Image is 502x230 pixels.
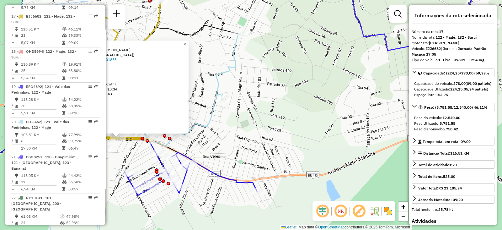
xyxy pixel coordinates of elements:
[21,40,62,46] td: 5,07 KM
[452,162,457,167] strong: 23
[11,179,14,185] td: /
[398,211,408,221] a: Zoom out
[414,81,492,86] div: Capacidade do veículo:
[11,84,70,95] span: 19 -
[21,68,62,74] td: 25
[414,86,492,92] div: Capacidade Utilizada:
[11,40,14,46] td: =
[66,213,98,220] td: 47,98%
[62,146,65,150] i: Tempo total em rota
[15,34,19,37] i: Total de Atividades
[94,14,98,18] em: Rota exportada
[412,46,486,57] span: | Jornada:
[62,41,65,45] i: Tempo total em rota
[45,116,187,121] div: Total de itens: 9,00
[11,155,78,171] span: 21 -
[45,87,187,92] div: Horário previsto de chegada: [DATE] 10:34
[94,196,98,200] em: Rota exportada
[351,204,366,219] span: Exibir rótulo
[21,96,62,103] td: 118,28 KM
[15,215,19,218] i: Distância Total
[45,62,187,67] div: Valor total: R$ 491,76
[68,186,98,192] td: 08:57
[88,49,92,53] em: Opções
[21,4,62,11] td: 5,76 KM
[88,85,92,88] em: Opções
[62,98,67,101] i: % de utilização do peso
[418,185,462,191] div: Valor total:
[68,32,98,39] td: 59,33%
[21,32,62,39] td: 23
[62,6,65,9] i: Tempo total em rota
[94,120,98,123] em: Rota exportada
[21,186,62,192] td: 6,94 KM
[45,121,187,126] div: Quantidade pallets: 0,129
[425,46,441,51] strong: EJJ6682
[412,13,494,19] h4: Informações da rota selecionada
[412,183,494,192] a: Valor total:R$ 23.185,34
[62,76,65,80] i: Tempo total em rota
[68,4,98,11] td: 09:14
[412,46,494,57] div: Veículo:
[45,101,187,106] div: Janela utilizada: Depósito
[414,92,492,98] div: Espaço livre:
[45,77,187,82] div: Tempo dirigindo: 00:02
[11,195,61,211] span: | 101 - [GEOGRAPHIC_DATA], 200 - [GEOGRAPHIC_DATA]
[15,98,19,101] i: Distância Total
[414,126,492,132] div: Peso disponível:
[418,197,463,203] div: Jornada Motorista: 09:20
[412,137,494,145] a: Tempo total em rota: 09:09
[412,207,494,212] div: Total hectolitro:
[45,106,187,111] div: Janela utilizada início: 00:00
[21,213,60,220] td: 61,05 KM
[398,202,408,211] a: Zoom in
[60,215,65,218] i: % de utilização do peso
[21,220,60,226] td: 24
[11,186,14,192] td: =
[11,103,14,109] td: /
[11,75,14,81] td: =
[11,138,14,144] td: /
[11,68,14,74] td: /
[21,145,62,151] td: 17,80 KM
[15,180,19,184] i: Total de Atividades
[440,121,455,126] strong: 5.781,58
[412,57,494,63] div: Tipo do veículo:
[11,14,75,24] span: | 122 - Magé, 132 - Suruí
[453,81,466,86] strong: 378,00
[442,127,458,131] strong: 6.758,42
[401,203,405,211] span: +
[401,212,405,220] span: −
[45,111,187,116] div: Janela utilizada término: 23:59
[412,35,494,40] div: Nome da rota:
[412,149,494,157] a: Distância Total:116,51 KM
[21,138,62,144] td: 6
[280,225,412,230] div: Map data © contributors,© 2025 TomTom, Microsoft
[412,78,494,100] div: Capacidade: (224,25/378,00) 59,33%
[11,145,14,151] td: =
[21,75,62,81] td: 5,24 KM
[183,41,186,47] span: ×
[62,34,67,37] i: % de utilização da cubagem
[21,132,62,138] td: 106,81 KM
[435,35,477,40] strong: 122 - Magé, 132 - Suruí
[424,105,488,110] span: Peso: (5.781,58/12.540,00) 46,11%
[45,126,187,131] div: Total hectolitro: 0,813
[26,49,43,54] span: QHD5994
[11,220,14,226] td: /
[450,151,469,156] span: 116,51 KM
[15,69,19,73] i: Total de Atividades
[62,27,67,31] i: % de utilização do peso
[15,133,19,137] i: Distância Total
[15,63,19,66] i: Distância Total
[21,110,62,116] td: 5,91 KM
[11,32,14,39] td: /
[412,218,494,224] h4: Atividades
[68,145,98,151] td: 06:49
[318,225,345,229] a: OpenStreetMap
[66,220,98,226] td: 52,93%
[68,179,98,185] td: 56,50%
[439,29,443,34] strong: 17
[62,63,67,66] i: % de utilização do peso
